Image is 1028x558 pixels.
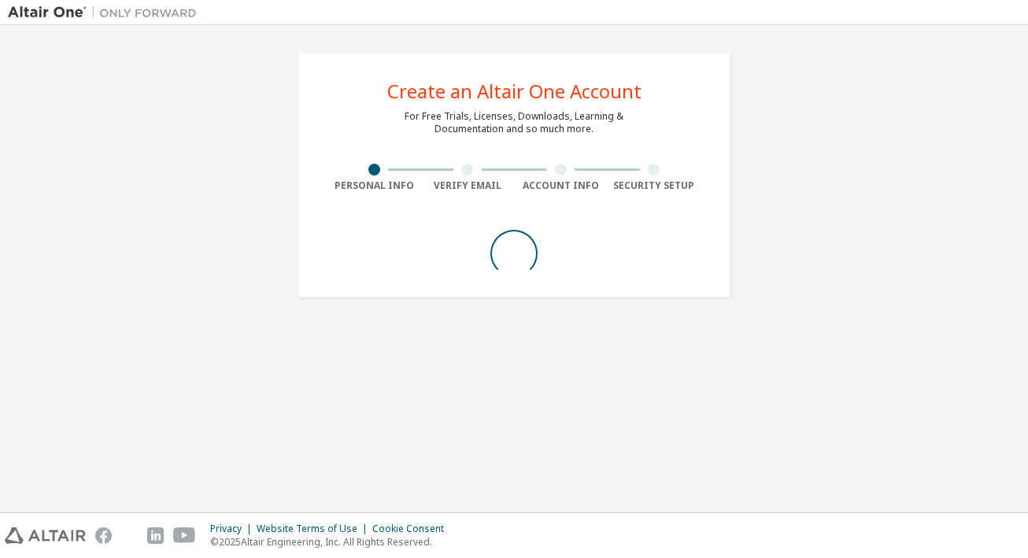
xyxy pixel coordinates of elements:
img: Altair One [8,5,205,20]
div: Create an Altair One Account [387,82,642,101]
div: For Free Trials, Licenses, Downloads, Learning & Documentation and so much more. [405,110,623,135]
div: Verify Email [421,179,515,192]
p: © 2025 Altair Engineering, Inc. All Rights Reserved. [210,535,453,549]
div: Privacy [210,523,257,535]
img: altair_logo.svg [5,527,86,544]
div: Account Info [514,179,608,192]
div: Cookie Consent [372,523,453,535]
div: Website Terms of Use [257,523,372,535]
div: Personal Info [327,179,421,192]
img: facebook.svg [95,527,112,544]
img: youtube.svg [173,527,196,544]
img: linkedin.svg [147,527,164,544]
div: Security Setup [608,179,701,192]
